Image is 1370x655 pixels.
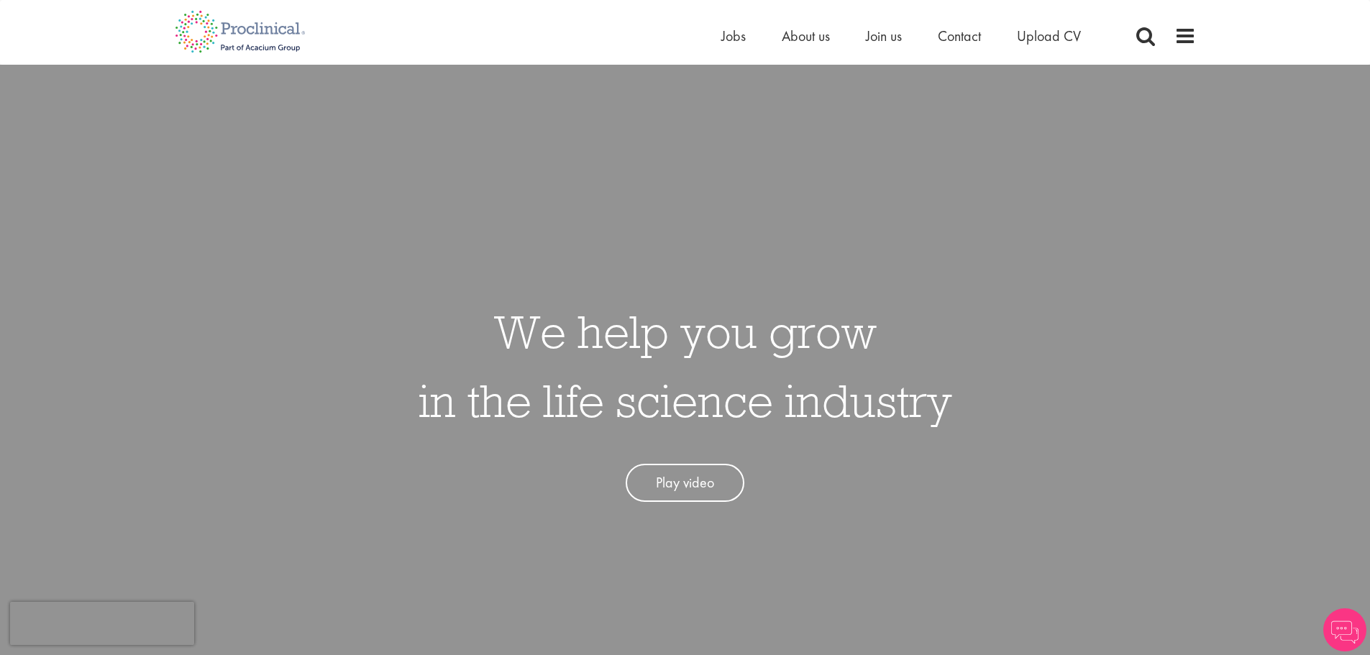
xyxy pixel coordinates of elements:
a: About us [782,27,830,45]
img: Chatbot [1323,608,1366,651]
a: Jobs [721,27,746,45]
a: Contact [938,27,981,45]
a: Upload CV [1017,27,1081,45]
a: Join us [866,27,902,45]
a: Play video [626,464,744,502]
h1: We help you grow in the life science industry [419,297,952,435]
